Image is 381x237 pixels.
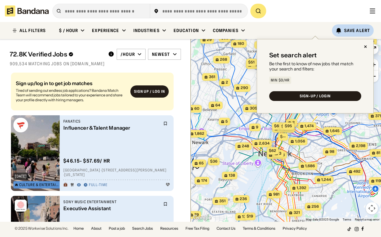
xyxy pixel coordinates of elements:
[259,141,270,146] span: 2,634
[221,36,228,40] span: $33
[283,227,307,230] a: Privacy Policy
[306,218,339,221] span: Map data ©2025 Google
[210,159,217,163] span: $36
[256,125,258,130] span: 9
[242,144,249,149] span: 248
[376,178,381,184] span: 119
[215,103,220,108] span: 64
[194,212,199,217] span: 79
[10,61,181,66] div: 909,534 matching jobs on [DOMAIN_NAME]
[10,70,181,222] div: grid
[89,183,108,188] div: Full-time
[195,131,204,136] span: 1,862
[63,199,160,204] div: Sony Music Entertainment
[194,106,199,111] span: 60
[280,134,286,139] span: $--
[213,28,238,33] div: Companies
[321,177,331,182] span: 1,244
[295,139,305,144] span: 1,056
[225,119,228,124] span: 5
[330,128,340,134] span: 1,645
[134,89,165,94] div: Sign up / Log in
[63,168,170,177] div: [GEOGRAPHIC_DATA] · [STREET_ADDRESS][PERSON_NAME] · [US_STATE]
[121,52,135,57] div: /hour
[305,124,314,129] span: 1,474
[240,196,247,202] span: 236
[219,199,226,204] span: 351
[252,63,260,68] span: 268
[241,85,248,91] span: 290
[229,173,235,178] span: 138
[185,227,209,230] a: Free Tax Filing
[273,153,285,158] span: 12,513
[132,227,153,230] a: Search Jobs
[274,124,281,128] span: $66
[226,80,228,85] span: 2
[15,174,27,178] div: [DATE]
[279,126,293,131] span: 30,480
[19,28,46,33] div: ALL FILTERS
[248,60,255,64] span: $51
[292,120,295,125] span: 2
[63,119,160,124] div: Fanatics
[247,214,253,218] span: $19
[285,124,292,128] span: $95
[13,118,28,132] img: Fanatics logo
[73,227,84,230] a: Home
[343,218,351,221] a: Terms (opens in new tab)
[192,214,212,222] a: Open this area in Google Maps (opens a new window)
[312,204,319,209] span: 256
[207,37,212,42] span: 29
[355,218,379,221] a: Report a map error
[16,81,125,86] div: Sign up/log in to get job matches
[109,227,125,230] a: Post a job
[19,183,61,187] div: Culture & Entertainment
[201,178,207,183] span: 174
[13,198,28,213] img: Sony Music Entertainment logo
[5,5,49,16] img: Bandana logotype
[63,125,160,131] div: Influencer & Talent Manager
[294,210,300,215] span: 321
[273,192,280,197] span: 981
[330,149,334,154] span: 98
[133,28,160,33] div: Industries
[269,61,361,72] div: Be the first to know of new jobs that match your search and filters:
[152,52,170,57] div: Newest
[269,52,317,59] div: Set search alert
[300,94,331,98] div: SIGN-UP / LOGIN
[220,57,227,62] span: 268
[366,202,378,214] button: Map camera controls
[63,158,110,164] div: $ 46.15 - $57.69 / hr
[238,41,244,46] span: 180
[209,74,215,80] span: 361
[281,124,291,128] span: $340
[269,148,276,153] span: $62
[250,106,257,111] span: 305
[242,214,246,219] span: 13
[174,28,199,33] div: Education
[344,28,370,33] div: Save Alert
[353,169,361,174] span: 492
[192,214,212,222] img: Google
[199,161,204,166] span: 65
[217,227,235,230] a: Contact Us
[15,227,69,230] div: © 2025 Workwise Solutions Inc.
[59,28,78,33] div: $ / hour
[160,227,178,230] a: Resources
[243,227,275,230] a: Terms & Conditions
[271,78,290,82] div: Min $0/hr
[63,206,160,211] div: Executive Assistant
[16,88,125,102] div: Tired of sending out endless job applications? Bandana Match Team will recommend jobs tailored to...
[10,51,103,58] div: 72.8K Verified Jobs
[92,28,119,33] div: Experience
[305,163,315,169] span: 1,686
[91,227,101,230] a: About
[376,150,380,156] span: 81
[279,151,281,156] span: 3
[356,143,365,149] span: 2,198
[297,185,306,191] span: 1,392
